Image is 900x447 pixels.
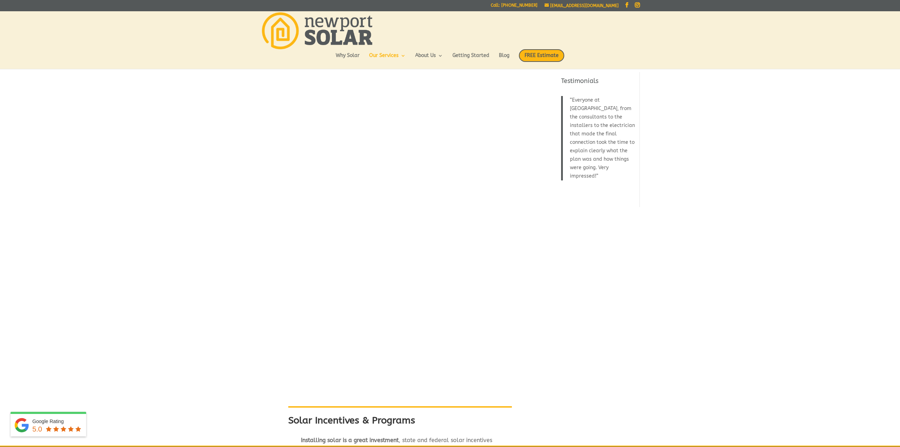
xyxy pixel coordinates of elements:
blockquote: Everyone at [GEOGRAPHIC_DATA], from the consultants to the installers to the electrician that mad... [561,96,635,180]
a: FREE Estimate [519,49,564,69]
a: Getting Started [452,53,489,65]
a: Why Solar [336,53,360,65]
span: 5.0 [32,425,42,433]
h4: Testimonials [561,77,635,89]
div: Google Rating [32,418,83,425]
a: Call: [PHONE_NUMBER] [491,3,538,11]
strong: Installing solar is a great investment [301,437,399,443]
span: FREE Estimate [519,49,564,62]
strong: Solar Incentives & Programs [288,415,415,426]
img: Newport Solar | Solar Energy Optimized. [262,12,372,49]
a: Our Services [369,53,406,65]
a: Blog [499,53,509,65]
a: About Us [415,53,443,65]
a: [EMAIL_ADDRESS][DOMAIN_NAME] [545,3,619,8]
